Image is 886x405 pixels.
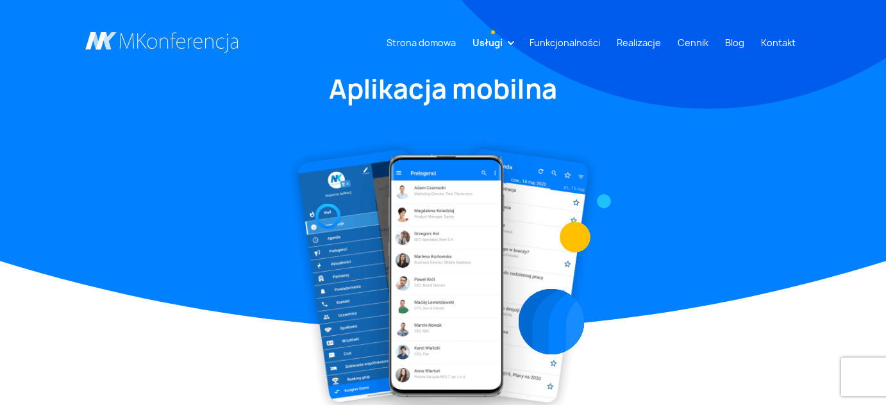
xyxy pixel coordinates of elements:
[597,194,611,208] img: Graficzny element strony
[720,31,749,54] a: Blog
[524,31,605,54] a: Funkcjonalności
[673,31,714,54] a: Cennik
[381,31,461,54] a: Strona domowa
[519,289,585,355] img: Graficzny element strony
[560,222,590,252] img: Graficzny element strony
[612,31,666,54] a: Realizacje
[756,31,801,54] a: Kontakt
[85,72,801,106] h1: Aplikacja mobilna
[315,204,341,229] img: Graficzny element strony
[467,31,508,54] a: Usługi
